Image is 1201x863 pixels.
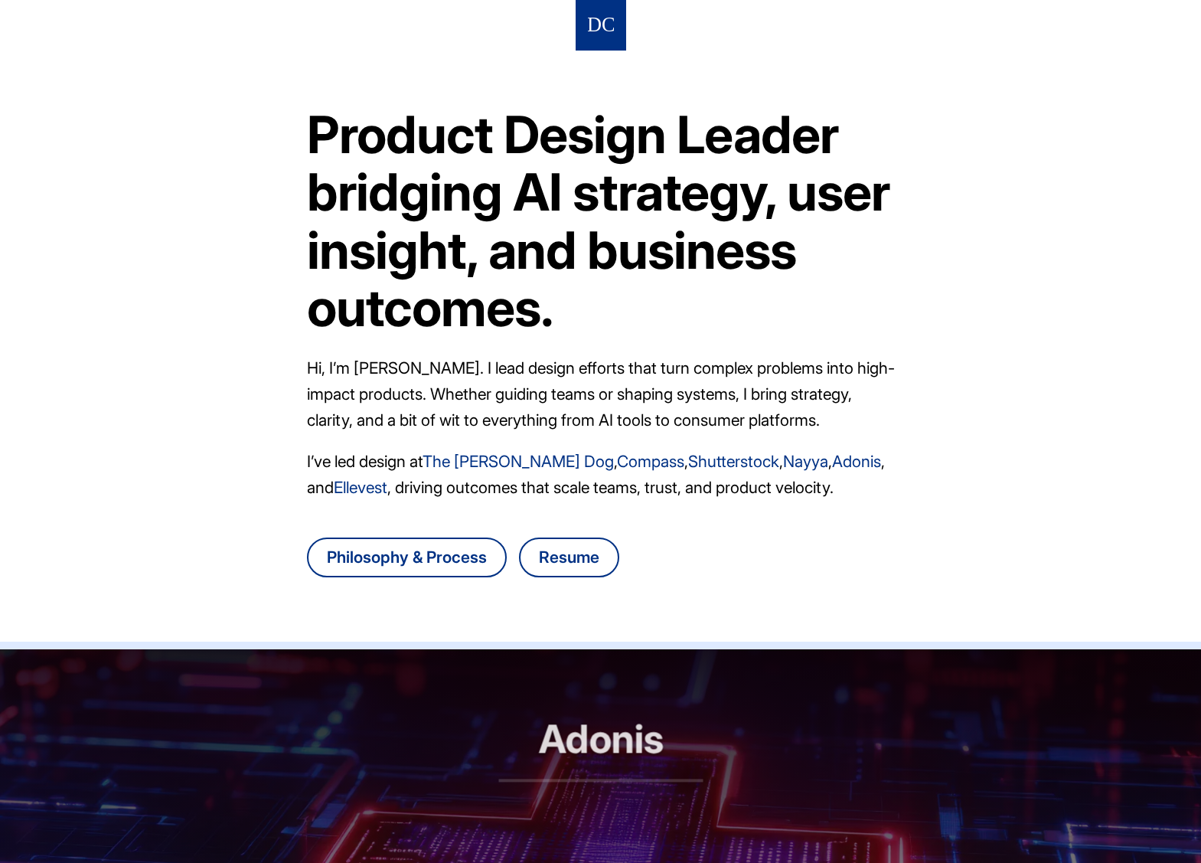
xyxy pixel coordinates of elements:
[423,452,614,471] a: The [PERSON_NAME] Dog
[519,538,619,577] a: Download Danny Chang's resume as a PDF file
[617,452,684,471] a: Compass
[783,452,828,471] a: Nayya
[307,449,895,501] p: I’ve led design at , , , , , and , driving outcomes that scale teams, trust, and product velocity.
[498,717,703,782] h2: Adonis
[588,11,614,40] img: Logo
[307,106,895,337] h1: Product Design Leader bridging AI strategy, user insight, and business outcomes.
[334,478,387,497] a: Ellevest
[307,538,507,577] a: Go to Danny Chang's design philosophy and process page
[307,355,895,433] p: Hi, I’m [PERSON_NAME]. I lead design efforts that turn complex problems into high-impact products...
[832,452,881,471] a: Adonis
[688,452,779,471] a: Shutterstock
